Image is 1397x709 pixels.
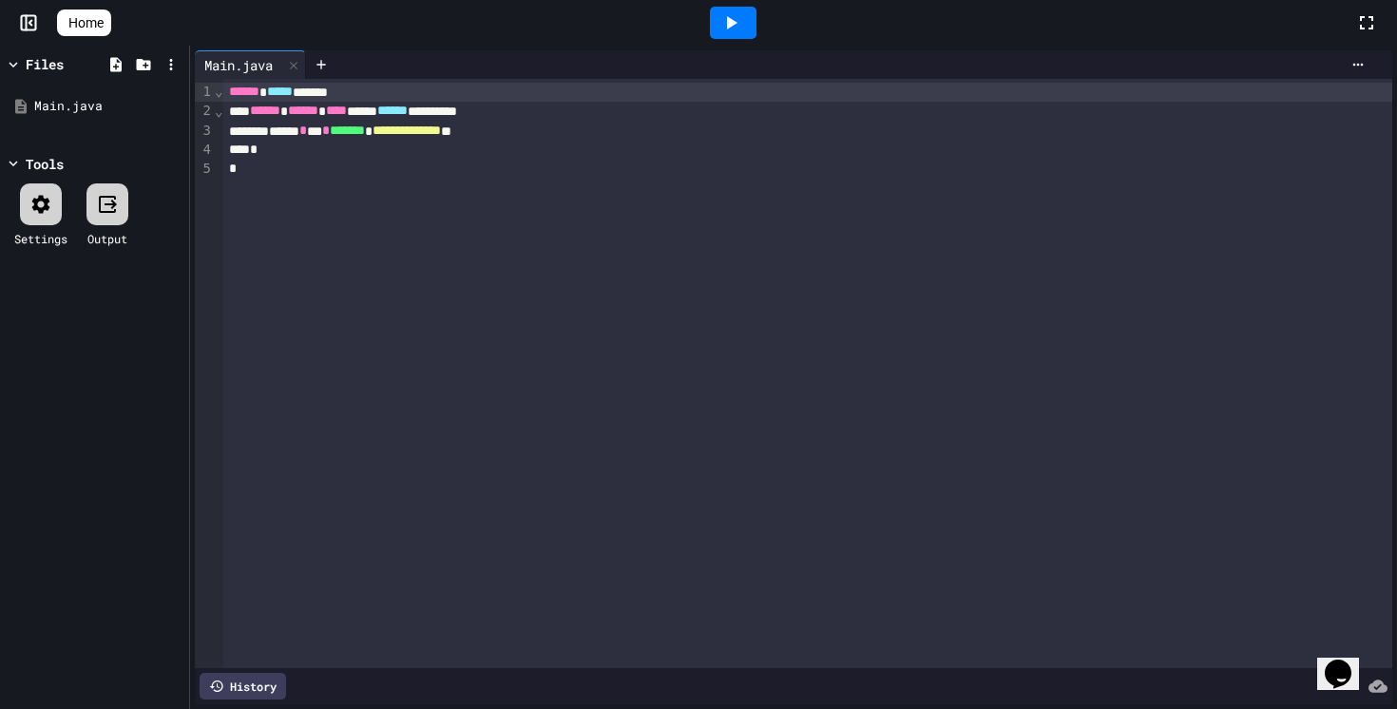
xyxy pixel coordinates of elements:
[195,50,306,79] div: Main.java
[195,83,214,102] div: 1
[26,154,64,174] div: Tools
[68,13,104,32] span: Home
[26,54,64,74] div: Files
[195,102,214,121] div: 2
[195,141,214,160] div: 4
[34,97,182,116] div: Main.java
[87,230,127,247] div: Output
[14,230,67,247] div: Settings
[1317,633,1378,690] iframe: chat widget
[200,673,286,699] div: History
[195,122,214,141] div: 3
[57,10,111,36] a: Home
[195,55,282,75] div: Main.java
[214,84,223,99] span: Fold line
[214,104,223,119] span: Fold line
[195,160,214,179] div: 5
